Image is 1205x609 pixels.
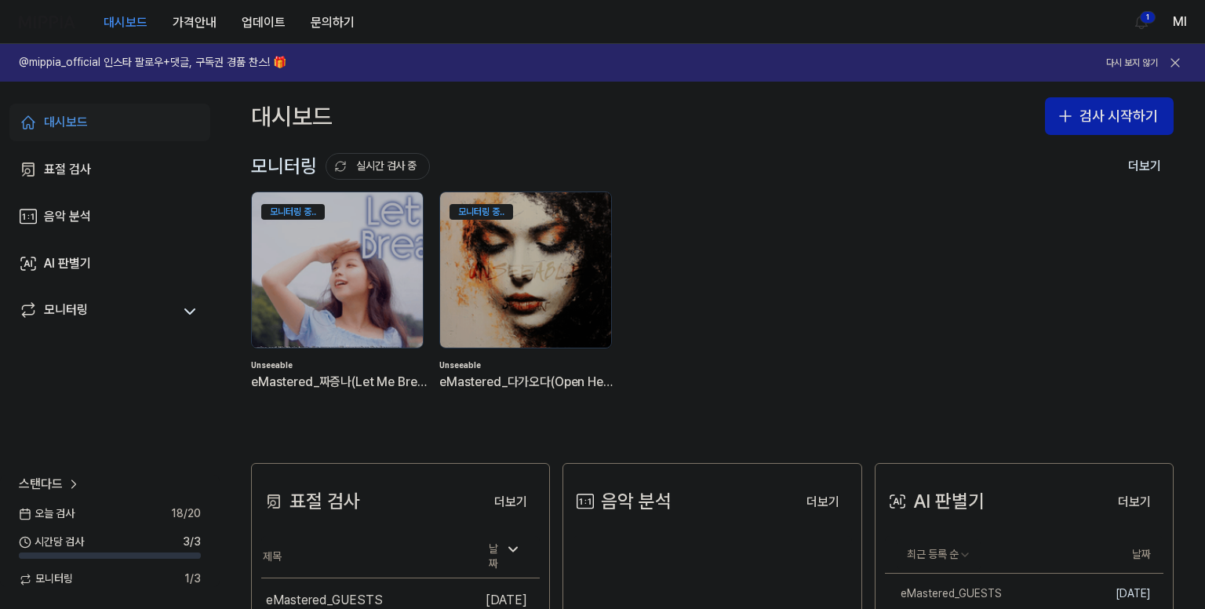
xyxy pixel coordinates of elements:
div: 음악 분석 [44,207,91,226]
div: 표절 검사 [44,160,91,179]
img: backgroundIamge [252,192,423,348]
span: 모니터링 [19,571,73,587]
button: 문의하기 [298,7,367,38]
span: 3 / 3 [183,534,201,550]
button: 대시보드 [91,7,160,38]
div: eMastered_다가오다(Open Heart) [439,372,615,392]
span: 오늘 검사 [19,506,75,522]
button: 알림1 [1129,9,1154,35]
div: Unseeable [251,359,427,372]
a: 표절 검사 [9,151,210,188]
a: 모니터링 중..backgroundIamgeUnseeableeMastered_짜증나(Let Me Breathe) [251,191,427,416]
a: 더보기 [794,485,852,518]
button: 더보기 [794,487,852,518]
button: 다시 보지 않기 [1106,57,1158,70]
div: AI 판별기 [44,254,91,273]
button: 검사 시작하기 [1045,97,1174,135]
div: 모니터링 [251,151,430,181]
a: 음악 분석 [9,198,210,235]
div: 날짜 [482,537,527,577]
div: 모니터링 [44,301,88,323]
img: 알림 [1132,13,1151,31]
th: 제목 [261,536,470,578]
span: 시간당 검사 [19,534,84,550]
a: 더보기 [1105,485,1163,518]
img: logo [19,16,75,28]
button: 더보기 [482,487,540,518]
div: AI 판별기 [885,487,985,516]
a: 더보기 [482,485,540,518]
div: 모니터링 중.. [261,204,325,220]
span: 18 / 20 [171,506,201,522]
button: 더보기 [1116,151,1174,182]
button: 더보기 [1105,487,1163,518]
div: 음악 분석 [573,487,672,516]
h1: @mippia_official 인스타 팔로우+댓글, 구독권 경품 찬스! 🎁 [19,55,286,71]
a: 업데이트 [229,1,298,44]
th: 날짜 [1072,536,1163,574]
button: 업데이트 [229,7,298,38]
div: 대시보드 [251,97,333,135]
a: 모니터링 중..backgroundIamgeUnseeableeMastered_다가오다(Open Heart) [439,191,615,416]
span: 1 / 3 [184,571,201,587]
div: 1 [1140,11,1156,24]
button: Ml [1173,13,1186,31]
div: 모니터링 중.. [450,204,513,220]
div: Unseeable [439,359,615,372]
div: eMastered_GUESTS [885,586,1002,602]
div: eMastered_짜증나(Let Me Breathe) [251,372,427,392]
a: 대시보드 [9,104,210,141]
div: 대시보드 [44,113,88,132]
button: 가격안내 [160,7,229,38]
span: 스탠다드 [19,475,63,494]
a: 스탠다드 [19,475,82,494]
img: backgroundIamge [440,192,611,348]
a: 모니터링 [19,301,173,323]
button: 실시간 검사 중 [326,153,430,180]
a: AI 판별기 [9,245,210,283]
div: 표절 검사 [261,487,360,516]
